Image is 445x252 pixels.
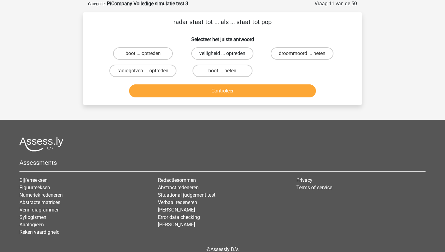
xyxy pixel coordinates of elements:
[93,32,352,42] h6: Selecteer het juiste antwoord
[19,207,60,213] a: Venn diagrammen
[19,159,426,166] h5: Assessments
[19,192,63,198] a: Numeriek redeneren
[19,222,44,228] a: Analogieen
[158,222,195,228] a: [PERSON_NAME]
[19,199,60,205] a: Abstracte matrices
[191,47,253,60] label: veiligheid ... optreden
[158,185,199,190] a: Abstract redeneren
[113,47,173,60] label: boot ... optreden
[271,47,333,60] label: droommoord ... neten
[19,177,48,183] a: Cijferreeksen
[107,1,188,6] strong: PiCompany Volledige simulatie test 3
[158,192,215,198] a: Situational judgement test
[109,65,176,77] label: radiogolven ... optreden
[158,177,196,183] a: Redactiesommen
[193,65,252,77] label: boot ... neten
[129,84,316,97] button: Controleer
[158,199,197,205] a: Verbaal redeneren
[19,185,50,190] a: Figuurreeksen
[158,207,195,213] a: [PERSON_NAME]
[19,214,46,220] a: Syllogismen
[296,177,312,183] a: Privacy
[93,17,352,27] p: radar staat tot ... als ... staat tot pop
[158,214,200,220] a: Error data checking
[296,185,332,190] a: Terms of service
[88,2,106,6] small: Categorie:
[19,137,63,152] img: Assessly logo
[19,229,60,235] a: Reken vaardigheid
